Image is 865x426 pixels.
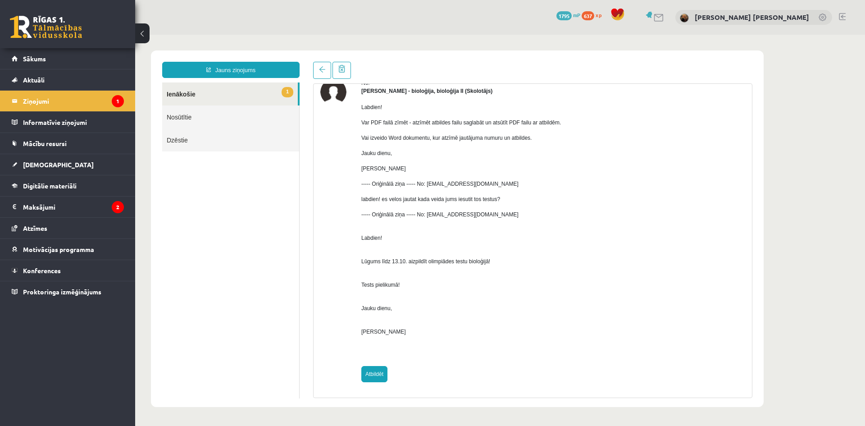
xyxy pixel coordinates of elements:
[12,154,124,175] a: [DEMOGRAPHIC_DATA]
[27,27,164,43] a: Jauns ziņojums
[146,52,158,63] span: 1
[23,160,94,169] span: [DEMOGRAPHIC_DATA]
[12,175,124,196] a: Digitālie materiāli
[12,239,124,260] a: Motivācijas programma
[226,331,252,348] a: Atbildēt
[226,84,426,92] p: Var PDF failā zīmēt - atzīmēt atbildes failu saglabāt un atsūtīt PDF failu ar atbildēm.
[12,260,124,281] a: Konferences
[12,197,124,217] a: Maksājumi2
[556,11,580,18] a: 1795 mP
[226,69,426,77] p: Labdien!
[112,201,124,213] i: 2
[23,245,94,253] span: Motivācijas programma
[12,281,124,302] a: Proktoringa izmēģinājums
[23,197,124,217] legend: Maksājumi
[23,224,47,232] span: Atzīmes
[226,199,426,207] p: Labdien!
[27,48,163,71] a: 1Ienākošie
[680,14,689,23] img: Pēteris Anatolijs Drazlovskis
[23,139,67,147] span: Mācību resursi
[23,76,45,84] span: Aktuāli
[12,48,124,69] a: Sākums
[226,176,426,184] p: ----- Oriģinālā ziņa ----- No: [EMAIL_ADDRESS][DOMAIN_NAME]
[27,94,164,117] a: Dzēstie
[226,53,357,60] strong: [PERSON_NAME] - bioloģija, bioloģija II (Skolotājs)
[226,115,426,123] p: Jauku dienu,
[226,246,426,254] p: Tests pielikumā!
[23,182,77,190] span: Digitālie materiāli
[226,160,426,169] p: labdien! es velos jautat kada veida jums iesutit tos testus?
[23,55,46,63] span: Sākums
[556,11,572,20] span: 1795
[582,11,594,20] span: 637
[573,11,580,18] span: mP
[226,223,426,231] p: Lūgums līdz 13.10. aizpildīt olimpiādes testu bioloģijā!
[12,133,124,154] a: Mācību resursi
[12,69,124,90] a: Aktuāli
[23,266,61,275] span: Konferences
[27,71,164,94] a: Nosūtītie
[185,44,211,70] img: Elza Saulīte - bioloģija, bioloģija II
[596,11,601,18] span: xp
[12,91,124,111] a: Ziņojumi1
[23,288,101,296] span: Proktoringa izmēģinājums
[226,145,426,153] p: ----- Oriģinālā ziņa ----- No: [EMAIL_ADDRESS][DOMAIN_NAME]
[226,270,426,278] p: Jauku dienu,
[582,11,606,18] a: 637 xp
[695,13,809,22] a: [PERSON_NAME] [PERSON_NAME]
[10,16,82,38] a: Rīgas 1. Tālmācības vidusskola
[226,130,426,138] p: [PERSON_NAME]
[12,218,124,238] a: Atzīmes
[12,112,124,133] a: Informatīvie ziņojumi
[226,293,426,301] p: [PERSON_NAME]
[23,91,124,111] legend: Ziņojumi
[23,112,124,133] legend: Informatīvie ziņojumi
[226,99,426,107] p: Vai izveido Word dokumentu, kur atzīmē jautājuma numuru un atbildes.
[112,95,124,107] i: 1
